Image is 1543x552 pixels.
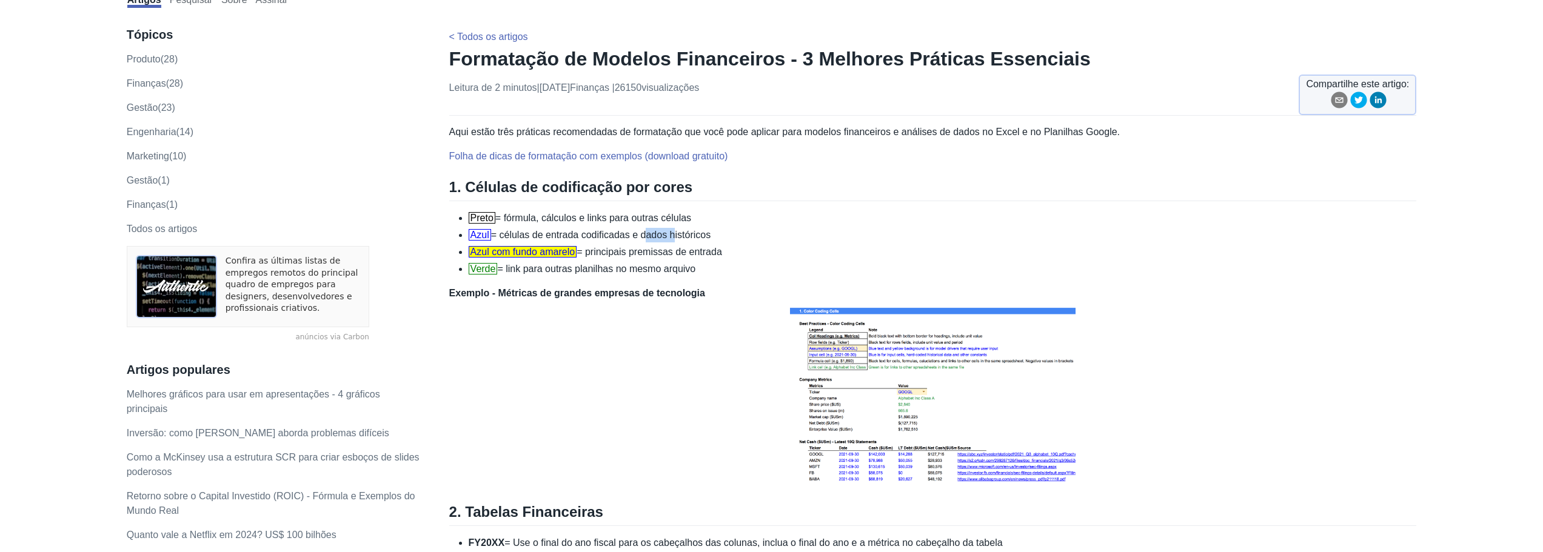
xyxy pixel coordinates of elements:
[449,288,705,298] font: Exemplo - Métricas de grandes empresas de tecnologia
[161,54,178,64] font: (28)
[787,301,1079,488] img: CÓDIGO DE CORES
[577,247,722,257] font: = principais premissas de entrada
[127,102,175,113] a: gestão(23)
[127,224,198,234] a: Todos os artigos
[449,48,1091,70] font: Formatação de Modelos Financeiros - 3 Melhores Práticas Essenciais
[127,151,169,161] font: marketing
[127,428,389,438] a: Inversão: como [PERSON_NAME] aborda problemas difíceis
[497,264,695,274] font: = link para outras planilhas no mesmo arquivo
[537,82,540,93] font: |
[158,102,175,113] font: (23)
[166,199,178,210] font: (1)
[449,179,692,195] font: 1. Células de codificação por cores
[127,491,415,516] a: Retorno sobre o Capital Investido (ROIC) - Fórmula e Exemplos do Mundo Real
[449,32,528,42] a: < Todos os artigos
[127,175,158,185] font: Gestão
[158,175,170,185] font: (1)
[570,82,609,93] a: finanças
[127,28,173,41] font: Tópicos
[615,82,642,93] font: 26150
[136,255,217,318] img: anúncios via Carbon
[1350,91,1367,113] button: Twitter
[166,78,183,88] font: (28)
[176,127,193,137] font: (14)
[1370,91,1387,113] button: LinkedIn
[127,363,230,376] font: Artigos populares
[1306,79,1409,89] font: Compartilhe este artigo:
[127,127,193,137] a: engenharia(14)
[127,102,158,113] font: gestão
[127,452,420,477] a: Como a McKinsey usa a estrutura SCR para criar esboços de slides poderosos
[470,230,489,240] font: Azul
[127,389,380,414] a: Melhores gráficos para usar em apresentações - 4 gráficos principais
[169,151,186,161] font: (10)
[504,537,1002,548] font: = Use o final do ano fiscal para os cabeçalhos das colunas, inclua o final do ano e a métrica no ...
[127,199,178,210] a: Finanças(1)
[470,247,575,257] font: Azul com fundo amarelo
[127,175,170,185] a: Gestão(1)
[127,199,166,210] font: Finanças
[449,82,537,93] font: Leitura de 2 minutos
[127,530,336,540] a: Quanto vale a Netflix em 2024? US$ 100 bilhões
[470,213,494,223] font: Preto
[612,82,614,93] font: |
[127,151,187,161] a: marketing(10)
[449,504,603,520] font: 2. Tabelas Financeiras
[491,230,711,240] font: = células de entrada codificadas e dados históricos
[449,127,1120,137] font: Aqui estão três práticas recomendadas de formatação que você pode aplicar para modelos financeiro...
[470,264,496,274] font: Verde
[295,333,369,341] font: anúncios via Carbon
[540,82,570,93] font: [DATE]
[127,78,166,88] font: finanças
[127,54,178,64] a: produto(28)
[226,256,358,313] font: Confira as últimas listas de empregos remotos do principal quadro de empregos para designers, des...
[449,151,728,161] a: Folha de dicas de formatação com exemplos (download gratuito)
[127,127,176,137] font: engenharia
[127,332,369,343] a: anúncios via Carbon
[226,255,360,318] a: Confira as últimas listas de empregos remotos do principal quadro de empregos para designers, des...
[469,537,505,548] font: FY20XX
[641,82,699,93] font: visualizações
[495,213,691,223] font: = fórmula, cálculos e links para outras células
[127,78,183,88] a: finanças(28)
[127,54,161,64] font: produto
[1331,91,1348,113] button: e-mail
